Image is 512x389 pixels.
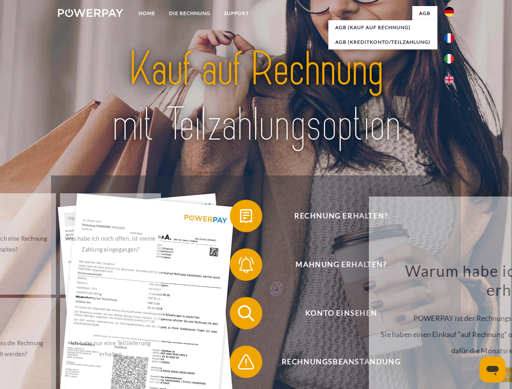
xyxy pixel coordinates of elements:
[65,338,156,359] div: Ich habe nur eine Teillieferung erhalten
[162,6,217,21] a: DIE RECHNUNG
[444,7,454,17] img: de
[480,357,506,383] iframe: Schaltfläche zum Öffnen des Messaging-Fensters
[60,193,161,295] a: Was habe ich noch offen, ist meine Zahlung eingegangen?
[132,6,162,21] a: Home
[328,20,437,35] a: AGB (Kauf auf Rechnung)
[65,233,156,255] div: Was habe ich noch offen, ist meine Zahlung eingegangen?
[412,6,437,21] a: agb
[58,9,123,17] img: logo-powerpay-white.svg
[327,233,418,255] div: [PERSON_NAME] wurde retourniert
[230,297,441,329] button: Konto einsehen
[236,303,256,323] img: qb_search.svg
[444,75,454,85] img: en
[444,54,454,64] img: it
[77,39,435,155] img: title-powerpay_de.svg
[242,297,440,329] span: Konto einsehen
[236,352,256,372] img: qb_warning.svg
[230,346,441,378] button: Rechnungsbeanstandung
[222,233,313,255] div: Ich habe die Rechnung bereits bezahlt
[328,35,437,49] a: AGB (Kreditkonto/Teilzahlung)
[242,346,440,378] span: Rechnungsbeanstandung
[444,33,454,43] img: fr
[117,238,208,249] div: zurück
[217,6,256,21] a: SUPPORT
